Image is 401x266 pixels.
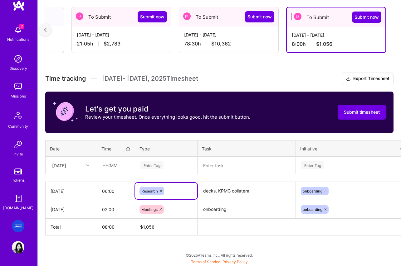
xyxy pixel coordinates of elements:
[51,188,92,194] div: [DATE]
[140,14,164,20] span: Submit now
[303,207,322,212] span: onboarding
[12,138,24,151] img: Invite
[11,108,26,123] img: Community
[344,109,380,115] span: Submit timesheet
[13,151,23,157] div: Invite
[77,40,166,47] div: 21:05 h
[12,80,24,93] img: teamwork
[10,220,26,232] a: KPMG: KPMG- Anomaly Detection Agent
[247,14,272,20] span: Submit now
[86,164,89,167] i: icon Chevron
[12,220,24,232] img: KPMG: KPMG- Anomaly Detection Agent
[287,7,385,27] div: To Submit
[191,259,248,264] span: |
[342,73,394,85] button: Export Timesheet
[303,189,322,193] span: onboarding
[19,24,24,29] span: 2
[85,104,250,114] h3: Let's get you paid
[198,140,296,157] th: Task
[97,183,135,199] input: HH:MM
[12,53,24,65] img: discovery
[316,41,332,47] span: $1,056
[191,259,220,264] a: Terms of Service
[11,93,26,99] div: Missions
[104,40,120,47] span: $2,783
[102,75,198,83] span: [DATE] - [DATE] , 2025 Timesheet
[223,259,248,264] a: Privacy Policy
[46,219,97,235] th: Total
[53,99,78,124] img: coin
[141,189,158,193] span: Research
[76,12,83,20] img: To Submit
[184,31,273,38] div: [DATE] - [DATE]
[184,40,273,47] div: 78:30 h
[198,201,295,218] textarea: onboarding
[85,114,250,120] p: Review your timesheet. Once everything looks good, hit the submit button.
[97,219,135,235] th: 08:00
[77,31,166,38] div: [DATE] - [DATE]
[12,241,24,254] img: User Avatar
[3,205,33,211] div: [DOMAIN_NAME]
[245,11,274,22] button: Submit now
[355,14,379,20] span: Submit now
[97,157,134,173] input: HH:MM
[72,7,171,26] div: To Submit
[45,75,86,83] span: Time tracking
[7,36,29,43] div: Notifications
[8,123,28,130] div: Community
[346,76,351,82] i: icon Download
[46,140,97,157] th: Date
[292,41,380,47] div: 8:00 h
[12,24,24,36] img: bell
[198,183,295,200] textarea: decks, KPMG collateral
[12,192,24,205] img: guide book
[138,11,167,22] button: Submit now
[9,65,27,72] div: Discovery
[140,160,164,170] div: Enter Tag
[294,13,301,20] img: To Submit
[97,201,135,218] input: HH:MM
[183,12,191,20] img: To Submit
[14,169,22,174] img: tokens
[211,40,231,47] span: $10,362
[292,32,380,38] div: [DATE] - [DATE]
[44,28,46,32] img: left
[135,140,198,157] th: Type
[141,207,158,212] span: Meetings
[10,241,26,254] a: User Avatar
[101,145,130,152] div: Time
[338,105,386,120] button: Submit timesheet
[179,7,278,26] div: To Submit
[37,247,401,263] div: © 2025 ATeams Inc., All rights reserved.
[301,160,324,170] div: Enter Tag
[12,177,25,183] div: Tokens
[352,12,381,23] button: Submit now
[140,224,154,230] span: $ 1,056
[52,162,66,169] div: [DATE]
[51,206,92,213] div: [DATE]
